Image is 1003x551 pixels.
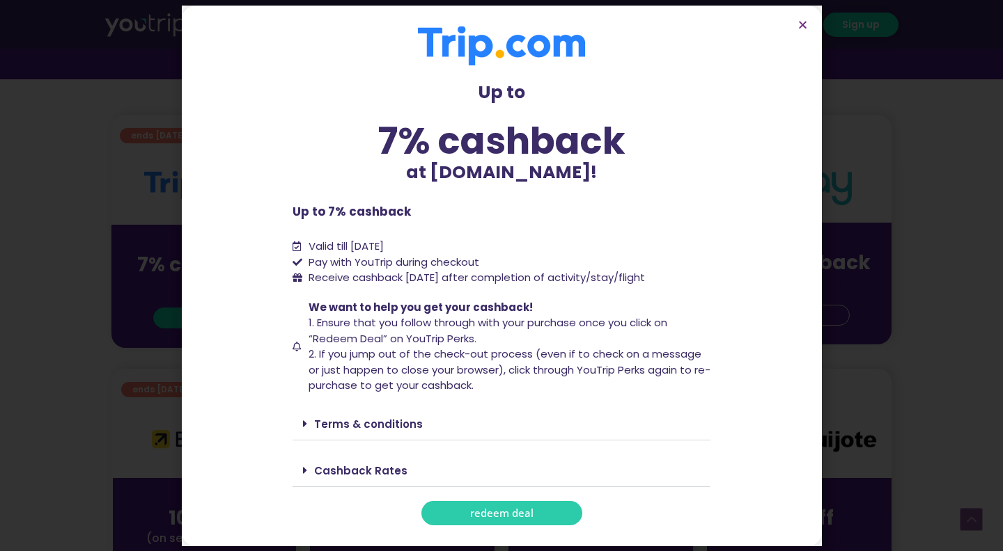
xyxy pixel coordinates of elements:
[309,346,710,392] span: 2. If you jump out of the check-out process (even if to check on a message or just happen to clos...
[293,122,710,159] div: 7% cashback
[293,454,710,487] div: Cashback Rates
[798,19,808,30] a: Close
[309,300,533,314] span: We want to help you get your cashback!
[293,408,710,440] div: Terms & conditions
[305,255,479,271] span: Pay with YouTrip during checkout
[309,239,384,253] span: Valid till [DATE]
[309,270,645,285] span: Receive cashback [DATE] after completion of activity/stay/flight
[293,79,710,106] p: Up to
[314,463,407,478] a: Cashback Rates
[293,159,710,186] p: at [DOMAIN_NAME]!
[314,417,423,431] a: Terms & conditions
[309,315,667,346] span: 1. Ensure that you follow through with your purchase once you click on “Redeem Deal” on YouTrip P...
[421,501,582,525] a: redeem deal
[470,508,534,518] span: redeem deal
[293,203,411,220] b: Up to 7% cashback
